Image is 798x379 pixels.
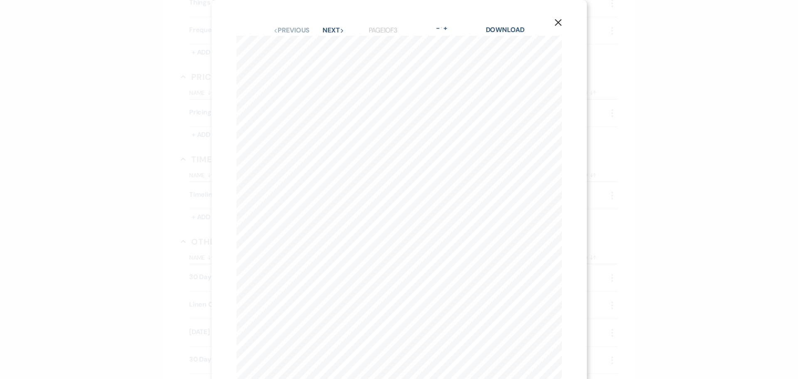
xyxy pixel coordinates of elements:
[486,25,525,34] a: Download
[273,27,310,34] button: Previous
[369,25,397,36] p: Page 1 of 3
[442,25,448,32] button: +
[434,25,441,32] button: -
[323,27,344,34] button: Next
